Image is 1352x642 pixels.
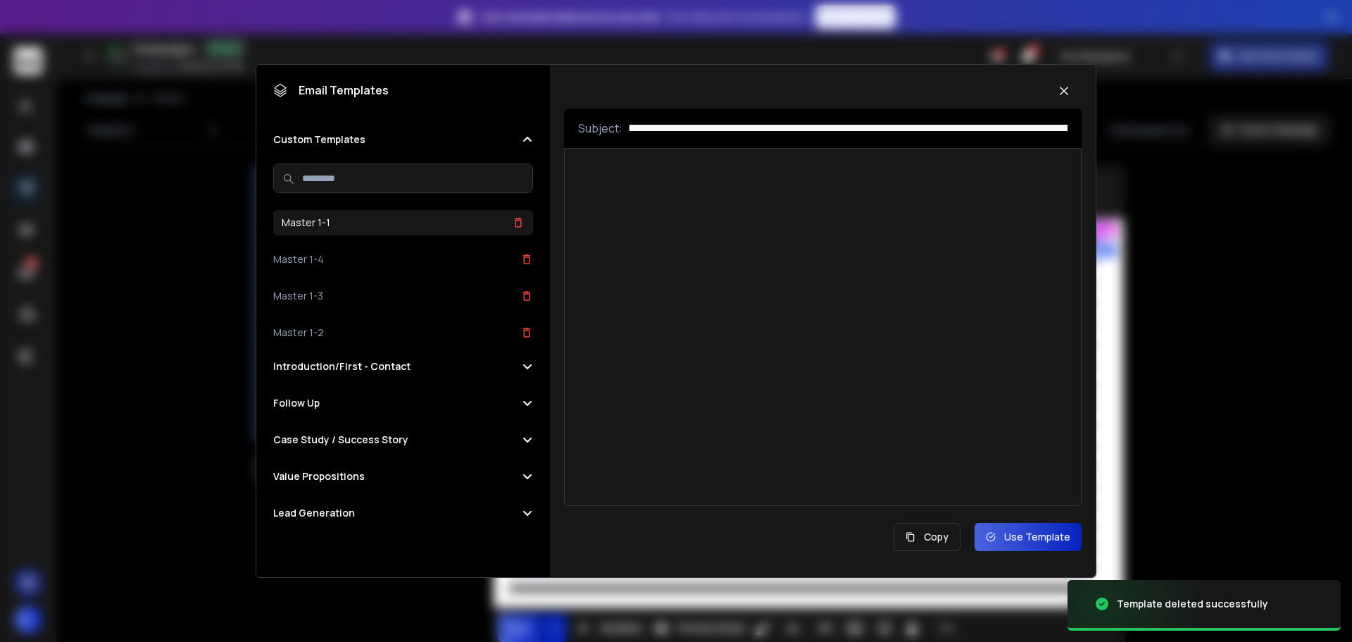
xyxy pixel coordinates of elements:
[273,433,533,447] button: Case Study / Success Story
[282,216,330,230] h3: Master 1-1
[1117,597,1268,611] div: Template deleted successfully
[273,359,533,374] button: Introduction/First - Contact
[273,132,533,147] button: Custom Templates
[273,289,323,303] h3: Master 1-3
[273,132,365,147] h2: Custom Templates
[273,326,324,340] h3: Master 1-2
[975,523,1082,551] button: Use Template
[578,120,622,137] p: Subject:
[894,523,960,551] button: Copy
[273,82,389,99] h1: Email Templates
[273,396,533,410] button: Follow Up
[273,469,533,483] button: Value Propositions
[273,506,533,520] button: Lead Generation
[273,252,324,266] h3: Master 1-4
